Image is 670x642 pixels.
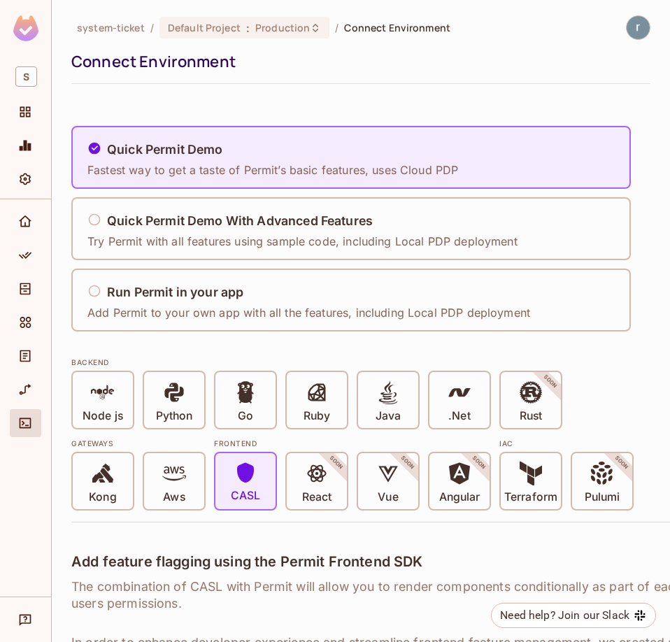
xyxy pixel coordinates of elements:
[10,98,41,126] div: Projects
[344,21,450,34] span: Connect Environment
[89,490,116,504] p: Kong
[448,409,470,423] p: .Net
[10,275,41,303] div: Directory
[15,66,37,87] span: S
[87,305,530,320] p: Add Permit to your own app with all the features, including Local PDP deployment
[335,21,338,34] li: /
[71,438,206,449] div: Gateways
[238,409,253,423] p: Go
[10,376,41,404] div: URL Mapping
[309,436,364,490] span: SOON
[10,208,41,236] div: Home
[594,436,649,490] span: SOON
[107,285,243,299] h5: Run Permit in your app
[10,409,41,437] div: Connect
[231,489,260,503] p: CASL
[87,162,458,178] p: Fastest way to get a taste of Permit’s basic features, uses Cloud PDP
[376,409,401,423] p: Java
[10,606,41,634] div: Help & Updates
[168,21,241,34] span: Default Project
[10,308,41,336] div: Elements
[13,15,38,41] img: SReyMgAAAABJRU5ErkJggg==
[500,607,629,624] div: Need help? Join our Slack
[10,165,41,193] div: Settings
[504,490,557,504] p: Terraform
[439,490,480,504] p: Angular
[71,51,643,72] div: Connect Environment
[107,214,373,228] h5: Quick Permit Demo With Advanced Features
[255,21,310,34] span: Production
[10,342,41,370] div: Audit Log
[87,234,518,249] p: Try Permit with all features using sample code, including Local PDP deployment
[520,409,542,423] p: Rust
[83,409,123,423] p: Node js
[523,355,578,409] span: SOON
[163,490,185,504] p: Aws
[214,438,491,449] div: Frontend
[499,438,634,449] div: IAC
[10,131,41,159] div: Monitoring
[156,409,192,423] p: Python
[245,22,250,34] span: :
[380,436,435,490] span: SOON
[150,21,154,34] li: /
[627,16,650,39] img: rix rix
[77,21,145,34] span: the active workspace
[452,436,506,490] span: SOON
[302,490,332,504] p: React
[378,490,398,504] p: Vue
[10,61,41,92] div: Workspace: system-ticket
[304,409,330,423] p: Ruby
[585,490,620,504] p: Pulumi
[107,143,223,157] h5: Quick Permit Demo
[10,241,41,269] div: Policy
